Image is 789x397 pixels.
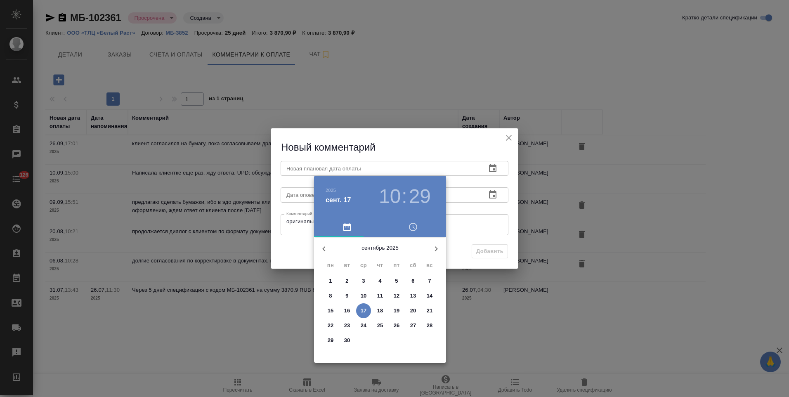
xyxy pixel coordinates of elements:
button: 1 [323,274,338,288]
p: 13 [410,292,416,300]
button: 26 [389,318,404,333]
p: сентябрь 2025 [334,244,426,252]
button: 19 [389,303,404,318]
button: 22 [323,318,338,333]
p: 27 [410,321,416,330]
button: 2 [340,274,354,288]
p: 1 [329,277,332,285]
p: 16 [344,307,350,315]
button: 13 [406,288,420,303]
p: 22 [328,321,334,330]
p: 11 [377,292,383,300]
p: 3 [362,277,365,285]
button: 4 [373,274,387,288]
p: 28 [427,321,433,330]
button: 18 [373,303,387,318]
button: сент. 17 [326,195,351,205]
p: 9 [345,292,348,300]
p: 15 [328,307,334,315]
button: 21 [422,303,437,318]
span: сб [406,261,420,269]
button: 20 [406,303,420,318]
h3: : [402,185,407,208]
button: 30 [340,333,354,348]
p: 7 [428,277,431,285]
button: 12 [389,288,404,303]
p: 24 [361,321,367,330]
button: 9 [340,288,354,303]
p: 10 [361,292,367,300]
p: 4 [378,277,381,285]
button: 29 [323,333,338,348]
span: ср [356,261,371,269]
p: 5 [395,277,398,285]
button: 2025 [326,188,336,193]
button: 25 [373,318,387,333]
button: 8 [323,288,338,303]
button: 10 [356,288,371,303]
p: 8 [329,292,332,300]
p: 19 [394,307,400,315]
span: вт [340,261,354,269]
p: 21 [427,307,433,315]
button: 28 [422,318,437,333]
button: 27 [406,318,420,333]
button: 14 [422,288,437,303]
span: пн [323,261,338,269]
button: 15 [323,303,338,318]
p: 6 [411,277,414,285]
button: 7 [422,274,437,288]
button: 5 [389,274,404,288]
p: 20 [410,307,416,315]
span: пт [389,261,404,269]
p: 2 [345,277,348,285]
button: 23 [340,318,354,333]
button: 16 [340,303,354,318]
span: вс [422,261,437,269]
p: 17 [361,307,367,315]
button: 24 [356,318,371,333]
span: чт [373,261,387,269]
p: 18 [377,307,383,315]
button: 17 [356,303,371,318]
p: 25 [377,321,383,330]
button: 10 [379,185,401,208]
button: 29 [409,185,431,208]
button: 3 [356,274,371,288]
p: 23 [344,321,350,330]
p: 29 [328,336,334,345]
p: 30 [344,336,350,345]
button: 11 [373,288,387,303]
button: 6 [406,274,420,288]
p: 12 [394,292,400,300]
p: 14 [427,292,433,300]
p: 26 [394,321,400,330]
